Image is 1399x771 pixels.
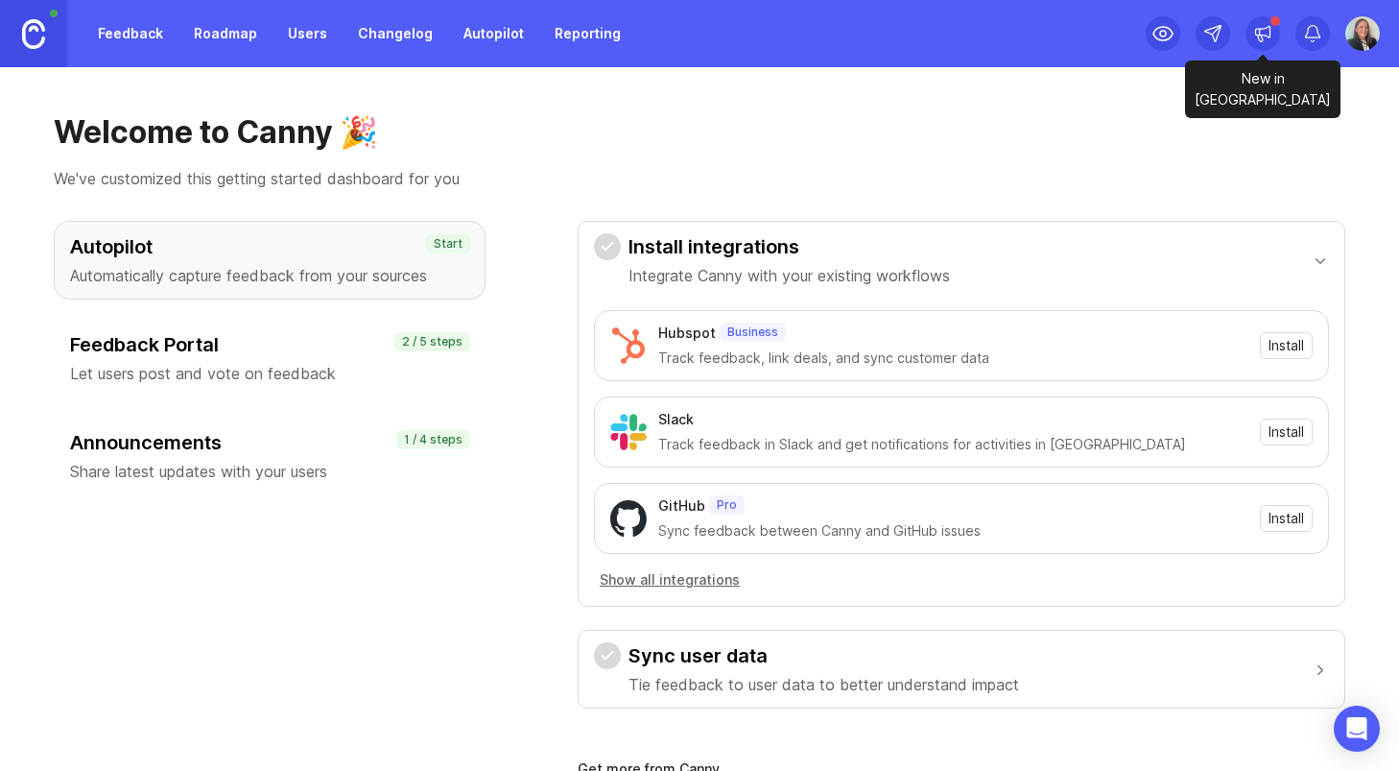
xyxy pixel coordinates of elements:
h3: Feedback Portal [70,331,469,358]
p: 2 / 5 steps [402,334,462,349]
p: Share latest updates with your users [70,460,469,483]
h1: Welcome to Canny 🎉 [54,113,1345,152]
button: Sync user dataTie feedback to user data to better understand impact [594,631,1329,708]
p: Start [434,236,462,252]
span: Install [1269,422,1304,442]
a: Feedback [86,16,175,51]
div: Open Intercom Messenger [1334,706,1380,752]
img: Alex Duke [1345,16,1380,51]
p: Integrate Canny with your existing workflows [628,264,950,287]
button: Install [1260,505,1313,532]
span: Install [1269,509,1304,528]
div: Install integrationsIntegrate Canny with your existing workflows [594,299,1329,606]
a: Users [276,16,339,51]
p: Pro [717,497,737,513]
button: Feedback PortalLet users post and vote on feedback2 / 5 steps [54,319,486,398]
button: Install integrationsIntegrate Canny with your existing workflows [594,222,1329,299]
h3: Announcements [70,429,469,456]
h3: Install integrations [628,233,950,260]
p: 1 / 4 steps [404,432,462,447]
a: Reporting [543,16,632,51]
span: Install [1269,336,1304,355]
button: Show all integrations [594,569,746,590]
p: We've customized this getting started dashboard for you [54,167,1345,190]
img: GitHub [610,500,647,537]
p: Let users post and vote on feedback [70,362,469,385]
h3: Sync user data [628,642,1019,669]
a: Autopilot [452,16,535,51]
a: Changelog [346,16,444,51]
button: Install [1260,419,1313,446]
div: New in [GEOGRAPHIC_DATA] [1185,60,1340,118]
div: Track feedback in Slack and get notifications for activities in [GEOGRAPHIC_DATA] [658,434,1248,455]
h3: Autopilot [70,233,469,260]
div: Sync feedback between Canny and GitHub issues [658,520,1248,542]
p: Tie feedback to user data to better understand impact [628,673,1019,696]
p: Automatically capture feedback from your sources [70,264,469,287]
button: Install [1260,332,1313,359]
div: GitHub [658,495,705,517]
img: Slack [610,414,647,450]
p: Business [727,325,778,340]
div: Track feedback, link deals, and sync customer data [658,348,1248,369]
img: Canny Home [22,19,45,49]
button: AnnouncementsShare latest updates with your users1 / 4 steps [54,417,486,495]
div: Hubspot [658,323,716,344]
button: AutopilotAutomatically capture feedback from your sourcesStart [54,221,486,300]
img: Hubspot [610,327,647,364]
a: Roadmap [182,16,269,51]
a: Show all integrations [594,569,1329,590]
div: Slack [658,409,694,430]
